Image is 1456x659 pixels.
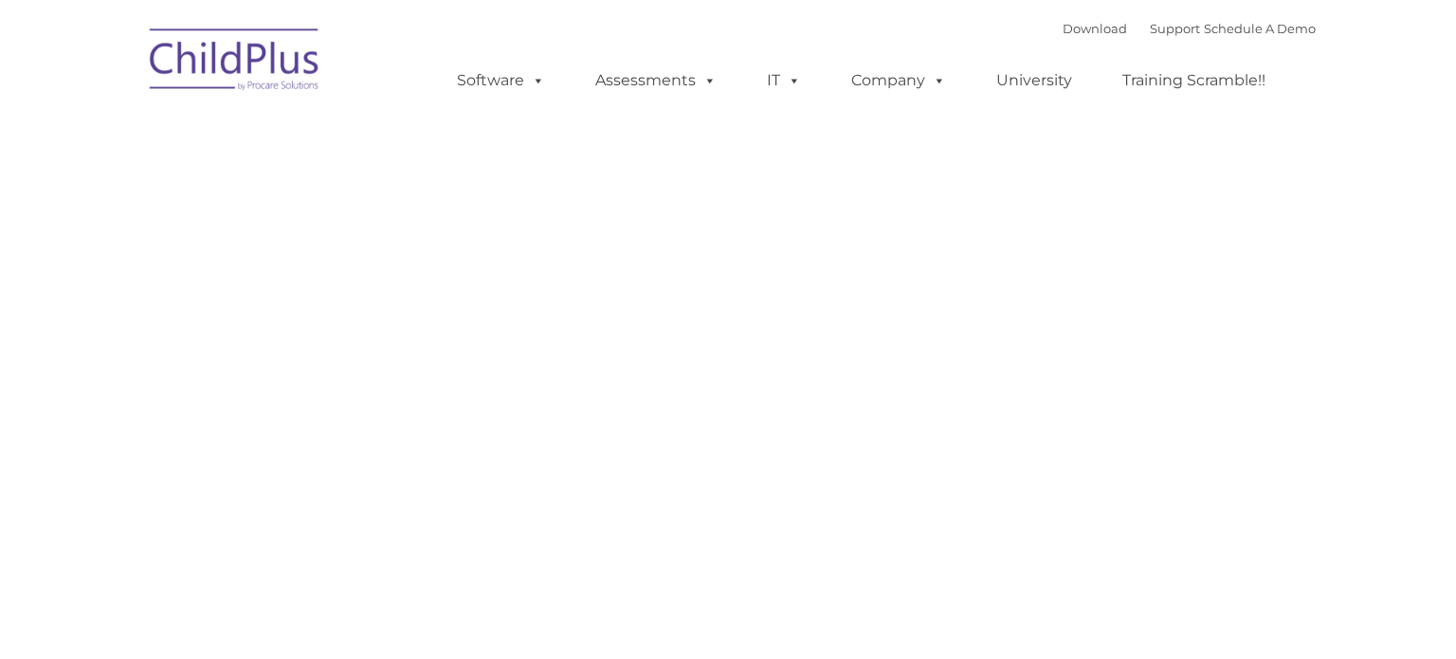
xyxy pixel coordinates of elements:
[438,62,564,100] a: Software
[1063,21,1127,36] a: Download
[977,62,1091,100] a: University
[1150,21,1200,36] a: Support
[832,62,965,100] a: Company
[1204,21,1316,36] a: Schedule A Demo
[140,15,330,110] img: ChildPlus by Procare Solutions
[748,62,820,100] a: IT
[1063,21,1316,36] font: |
[1103,62,1284,100] a: Training Scramble!!
[576,62,736,100] a: Assessments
